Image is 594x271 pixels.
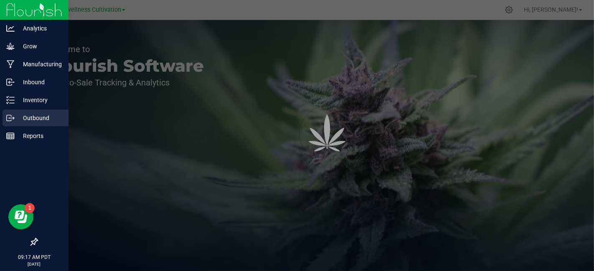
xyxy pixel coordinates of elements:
p: Reports [15,131,65,141]
p: Inbound [15,77,65,87]
inline-svg: Grow [6,42,15,50]
iframe: Resource center unread badge [25,203,35,213]
p: Grow [15,41,65,51]
p: Analytics [15,23,65,33]
inline-svg: Inventory [6,96,15,104]
p: Outbound [15,113,65,123]
p: [DATE] [4,261,65,267]
inline-svg: Outbound [6,114,15,122]
inline-svg: Reports [6,132,15,140]
p: Inventory [15,95,65,105]
inline-svg: Inbound [6,78,15,86]
iframe: Resource center [8,204,33,229]
p: Manufacturing [15,59,65,69]
inline-svg: Analytics [6,24,15,33]
p: 09:17 AM PDT [4,253,65,261]
inline-svg: Manufacturing [6,60,15,68]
